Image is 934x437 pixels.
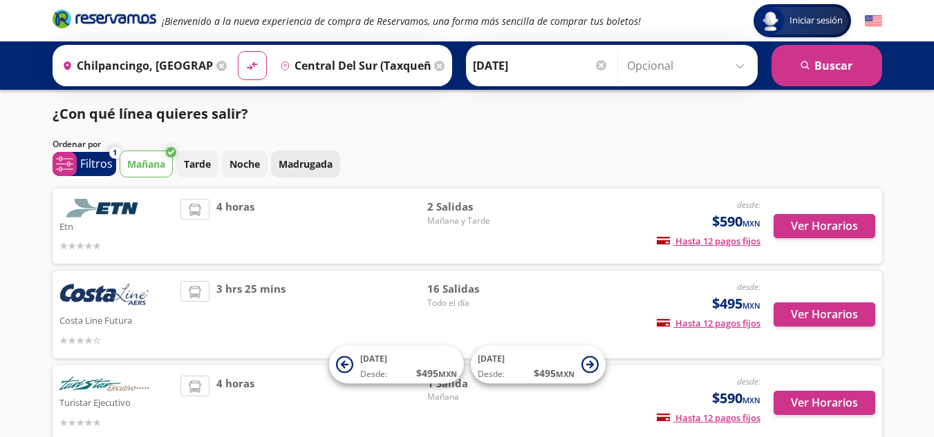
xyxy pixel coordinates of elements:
[230,157,260,171] p: Noche
[59,199,149,217] img: Etn
[416,366,457,380] span: $ 495
[53,8,156,29] i: Brand Logo
[53,138,101,150] p: Ordenar por
[80,155,113,172] p: Filtros
[53,152,116,176] button: 1Filtros
[556,369,575,379] small: MXN
[162,14,641,28] em: ¡Bienvenido a la nueva experiencia de compra de Reservamos, una forma más sencilla de comprar tus...
[59,281,149,311] img: Costa Line Futura
[216,199,254,253] span: 4 horas
[784,14,848,28] span: Iniciar sesión
[712,211,760,232] span: $590
[427,199,524,215] span: 2 Salidas
[478,368,505,380] span: Desde:
[737,281,760,293] em: desde:
[427,391,524,403] span: Mañana
[113,147,117,159] span: 1
[657,411,760,424] span: Hasta 12 pagos fijos
[473,48,608,83] input: Elegir Fecha
[271,150,340,177] button: Madrugada
[865,12,882,30] button: English
[657,235,760,247] span: Hasta 12 pagos fijos
[329,346,464,384] button: [DATE]Desde:$495MXN
[216,281,286,348] span: 3 hrs 25 mins
[222,150,268,177] button: Noche
[274,48,431,83] input: Buscar Destino
[774,302,875,327] button: Ver Horarios
[774,214,875,238] button: Ver Horarios
[772,45,882,86] button: Buscar
[120,150,173,177] button: Mañana
[360,368,387,380] span: Desde:
[438,369,457,379] small: MXN
[712,293,760,314] span: $495
[774,391,875,415] button: Ver Horarios
[742,395,760,405] small: MXN
[360,353,387,365] span: [DATE]
[127,157,165,171] p: Mañana
[534,366,575,380] span: $ 495
[737,199,760,211] em: desde:
[53,8,156,33] a: Brand Logo
[53,104,248,124] p: ¿Con qué línea quieres salir?
[59,376,149,394] img: Turistar Ejecutivo
[57,48,213,83] input: Buscar Origen
[742,300,760,311] small: MXN
[427,281,524,297] span: 16 Salidas
[216,376,254,430] span: 4 horas
[742,218,760,229] small: MXN
[184,157,211,171] p: Tarde
[712,388,760,409] span: $590
[59,311,174,328] p: Costa Line Futura
[471,346,606,384] button: [DATE]Desde:$495MXN
[176,150,218,177] button: Tarde
[427,297,524,309] span: Todo el día
[427,215,524,227] span: Mañana y Tarde
[478,353,505,365] span: [DATE]
[627,48,751,83] input: Opcional
[657,317,760,329] span: Hasta 12 pagos fijos
[737,376,760,387] em: desde:
[59,217,174,234] p: Etn
[59,394,174,410] p: Turistar Ejecutivo
[279,157,333,171] p: Madrugada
